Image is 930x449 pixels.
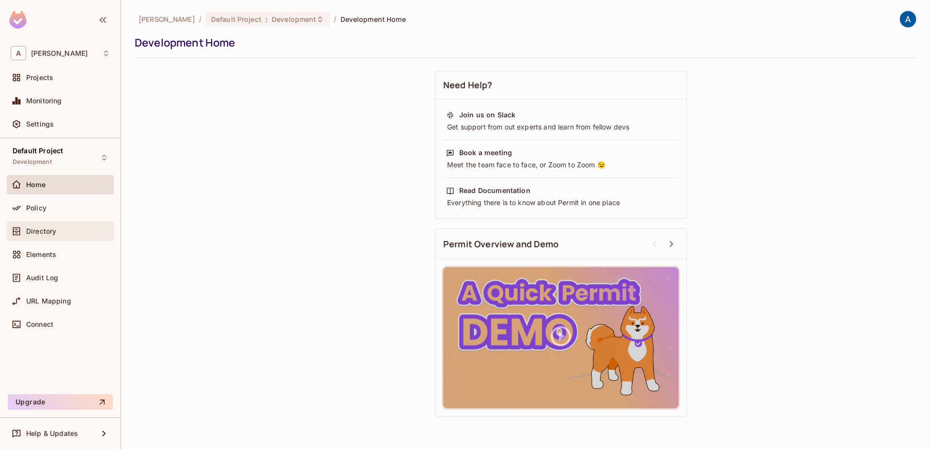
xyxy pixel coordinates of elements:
[272,15,316,24] span: Development
[446,198,676,208] div: Everything there is to know about Permit in one place
[13,158,52,166] span: Development
[135,35,912,50] div: Development Home
[443,238,559,250] span: Permit Overview and Demo
[211,15,262,24] span: Default Project
[26,297,71,305] span: URL Mapping
[26,181,46,189] span: Home
[13,147,63,155] span: Default Project
[459,110,515,120] div: Join us on Slack
[459,186,530,195] div: Read Documentation
[26,74,53,81] span: Projects
[26,227,56,235] span: Directory
[139,15,195,24] span: the active workspace
[8,394,113,410] button: Upgrade
[26,430,78,437] span: Help & Updates
[900,11,916,27] img: Aman Sharma
[31,49,88,57] span: Workspace: Aman Sharma
[199,15,201,24] li: /
[9,11,27,29] img: SReyMgAAAABJRU5ErkJggg==
[446,160,676,170] div: Meet the team face to face, or Zoom to Zoom 😉
[26,321,53,328] span: Connect
[334,15,336,24] li: /
[11,46,26,60] span: A
[459,148,512,158] div: Book a meeting
[26,251,56,258] span: Elements
[26,120,54,128] span: Settings
[26,204,46,212] span: Policy
[443,79,493,91] span: Need Help?
[26,97,62,105] span: Monitoring
[265,16,268,23] span: :
[341,15,406,24] span: Development Home
[26,274,58,282] span: Audit Log
[446,122,676,132] div: Get support from out experts and learn from fellow devs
